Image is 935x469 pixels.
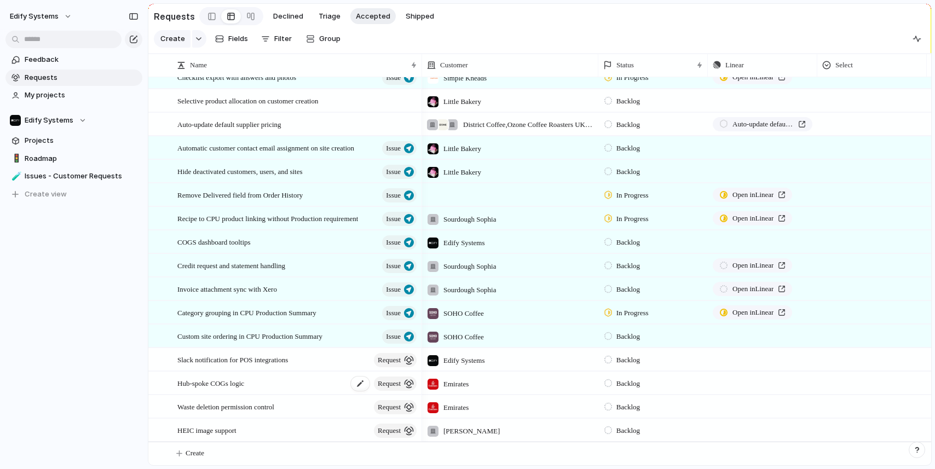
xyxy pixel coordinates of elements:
span: Automatic customer contact email assignment on site creation [177,141,354,154]
span: Customer [440,60,468,71]
span: Little Bakery [443,167,481,178]
span: Custom site ordering in CPU Production Summary [177,329,322,342]
span: Backlog [616,119,640,130]
span: Open in Linear [732,213,774,224]
button: request [374,424,417,438]
span: Auto-update default supplier pricing [177,118,281,130]
button: request [374,377,417,391]
a: Projects [5,132,142,149]
button: Issue [382,235,417,250]
button: Issue [382,306,417,320]
div: 🧪 [11,170,19,183]
a: Auto-update default supplier pricing [713,117,812,131]
span: Issues - Customer Requests [25,171,138,182]
span: Issue [386,258,401,274]
span: Declined [273,11,303,22]
button: 🧪 [10,171,21,182]
button: Fields [211,30,252,48]
a: 🧪Issues - Customer Requests [5,168,142,184]
button: Accepted [350,8,396,25]
span: HEIC image support [177,424,236,436]
button: Filter [257,30,296,48]
span: Backlog [616,260,640,271]
span: Create [186,448,204,459]
span: Sourdough Sophia [443,261,496,272]
button: request [374,353,417,367]
span: SOHO Coffee [443,332,484,343]
span: Issue [386,329,401,344]
span: Remove Delivered field from Order History [177,188,303,201]
span: In Progress [616,72,649,83]
button: Edify Systems [5,8,78,25]
span: Little Bakery [443,96,481,107]
div: 🚦 [11,152,19,165]
span: Backlog [616,331,640,342]
span: In Progress [616,213,649,224]
span: [PERSON_NAME] [443,426,500,437]
button: Declined [268,8,309,25]
button: Issue [382,259,417,273]
button: Issue [382,71,417,85]
span: Open in Linear [732,283,774,294]
span: Shipped [406,11,434,22]
h2: Requests [154,10,195,23]
span: Name [190,60,207,71]
span: Issue [386,235,401,250]
span: Backlog [616,166,640,177]
button: Issue [382,165,417,179]
span: District Coffee , Ozone Coffee Roasters UK Ltd , [PERSON_NAME] [463,119,593,130]
span: Open in Linear [732,72,774,83]
button: 🚦 [10,153,21,164]
span: Category grouping in CPU Production Summary [177,306,316,319]
span: COGS dashboard tooltips [177,235,251,248]
span: Emirates [443,402,469,413]
span: Backlog [616,425,640,436]
span: Open in Linear [732,260,774,271]
a: My projects [5,87,142,103]
span: Issue [386,211,401,227]
span: Backlog [616,402,640,413]
button: request [374,400,417,414]
span: Hub-spoke COGs logic [177,377,244,389]
span: request [378,376,401,391]
span: Issue [386,282,401,297]
span: Little Bakery [443,143,481,154]
span: Projects [25,135,138,146]
button: Shipped [400,8,440,25]
span: Issue [386,164,401,180]
a: Feedback [5,51,142,68]
span: Feedback [25,54,138,65]
a: Open inLinear [713,282,792,296]
button: Issue [382,212,417,226]
button: Create view [5,186,142,202]
span: Roadmap [25,153,138,164]
span: Edify Systems [443,355,484,366]
span: Sourdough Sophia [443,214,496,225]
button: Issue [382,141,417,155]
button: Triage [313,8,346,25]
button: Group [301,30,346,48]
span: Edify Systems [443,238,484,248]
span: Sourdough Sophia [443,285,496,296]
div: 🚦Roadmap [5,150,142,167]
a: Open inLinear [713,211,792,225]
span: Backlog [616,284,640,295]
span: SOHO Coffee [443,308,484,319]
span: Select [835,60,853,71]
span: Backlog [616,237,640,248]
span: Fields [228,33,248,44]
span: Status [616,60,634,71]
button: Create [154,30,191,48]
span: In Progress [616,190,649,201]
span: Backlog [616,355,640,366]
button: Issue [382,329,417,344]
a: Open inLinear [713,70,792,84]
span: Linear [725,60,744,71]
span: Invoice attachment sync with Xero [177,282,277,295]
a: Open inLinear [713,258,792,273]
button: Edify Systems [5,112,142,129]
span: Issue [386,141,401,156]
a: Requests [5,70,142,86]
span: Triage [319,11,340,22]
span: Emirates [443,379,469,390]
